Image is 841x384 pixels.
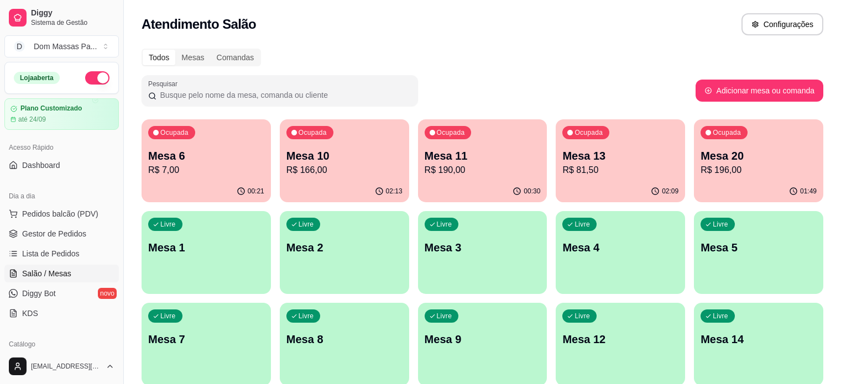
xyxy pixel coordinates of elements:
div: Comandas [211,50,260,65]
span: D [14,41,25,52]
button: LivreMesa 2 [280,211,409,294]
p: Mesa 4 [562,240,678,255]
p: Livre [574,220,590,229]
a: KDS [4,304,119,322]
p: Mesa 5 [701,240,817,255]
p: Livre [160,220,176,229]
p: Mesa 13 [562,148,678,164]
button: OcupadaMesa 6R$ 7,0000:21 [142,119,271,202]
p: Ocupada [437,128,465,137]
p: Mesa 8 [286,332,403,347]
span: Diggy [31,8,114,18]
button: OcupadaMesa 20R$ 196,0001:49 [694,119,823,202]
button: Pedidos balcão (PDV) [4,205,119,223]
p: R$ 196,00 [701,164,817,177]
div: Mesas [175,50,210,65]
button: Configurações [741,13,823,35]
span: Sistema de Gestão [31,18,114,27]
p: Livre [437,312,452,320]
a: Plano Customizadoaté 24/09 [4,98,119,130]
span: Dashboard [22,160,60,171]
p: Livre [713,312,728,320]
div: Loja aberta [14,72,60,84]
a: DiggySistema de Gestão [4,4,119,31]
p: Mesa 11 [425,148,541,164]
button: Alterar Status [85,71,109,85]
div: Acesso Rápido [4,139,119,156]
p: R$ 190,00 [425,164,541,177]
p: R$ 7,00 [148,164,264,177]
p: Mesa 14 [701,332,817,347]
button: OcupadaMesa 11R$ 190,0000:30 [418,119,547,202]
div: Catálogo [4,335,119,353]
div: Todos [143,50,175,65]
span: Salão / Mesas [22,268,71,279]
button: Select a team [4,35,119,57]
p: Mesa 10 [286,148,403,164]
button: LivreMesa 4 [556,211,685,294]
button: [EMAIL_ADDRESS][DOMAIN_NAME] [4,353,119,380]
p: Mesa 12 [562,332,678,347]
button: LivreMesa 5 [694,211,823,294]
span: Pedidos balcão (PDV) [22,208,98,219]
p: Mesa 3 [425,240,541,255]
p: R$ 81,50 [562,164,678,177]
button: OcupadaMesa 10R$ 166,0002:13 [280,119,409,202]
p: Mesa 1 [148,240,264,255]
article: Plano Customizado [20,104,82,113]
p: Ocupada [160,128,189,137]
p: Mesa 7 [148,332,264,347]
button: LivreMesa 1 [142,211,271,294]
div: Dia a dia [4,187,119,205]
p: Mesa 6 [148,148,264,164]
a: Diggy Botnovo [4,285,119,302]
p: Ocupada [299,128,327,137]
p: Mesa 2 [286,240,403,255]
p: Livre [299,220,314,229]
article: até 24/09 [18,115,46,124]
p: Livre [160,312,176,320]
a: Lista de Pedidos [4,245,119,262]
span: Gestor de Pedidos [22,228,86,239]
p: Livre [574,312,590,320]
h2: Atendimento Salão [142,15,256,33]
p: Ocupada [713,128,741,137]
button: LivreMesa 3 [418,211,547,294]
p: 02:13 [386,187,403,196]
p: 00:21 [248,187,264,196]
span: [EMAIL_ADDRESS][DOMAIN_NAME] [31,362,101,371]
p: Livre [713,220,728,229]
p: 01:49 [800,187,817,196]
span: Diggy Bot [22,288,56,299]
span: Lista de Pedidos [22,248,80,259]
p: Livre [437,220,452,229]
a: Gestor de Pedidos [4,225,119,243]
a: Salão / Mesas [4,265,119,282]
p: R$ 166,00 [286,164,403,177]
label: Pesquisar [148,79,181,88]
p: 02:09 [662,187,678,196]
p: Mesa 9 [425,332,541,347]
p: Ocupada [574,128,603,137]
span: KDS [22,308,38,319]
button: Adicionar mesa ou comanda [696,80,823,102]
div: Dom Massas Pa ... [34,41,97,52]
a: Dashboard [4,156,119,174]
p: Mesa 20 [701,148,817,164]
p: Livre [299,312,314,320]
p: 00:30 [524,187,540,196]
button: OcupadaMesa 13R$ 81,5002:09 [556,119,685,202]
input: Pesquisar [156,90,411,101]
